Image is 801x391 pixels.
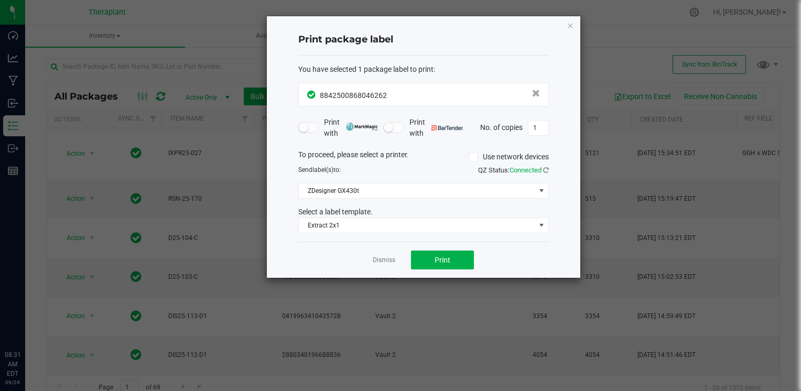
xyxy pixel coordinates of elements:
span: Connected [510,166,542,174]
span: In Sync [307,89,317,100]
div: : [298,64,549,75]
span: QZ Status: [478,166,549,174]
span: Extract 2x1 [299,218,535,233]
div: Select a label template. [290,207,557,218]
span: Print with [409,117,463,139]
a: Dismiss [373,256,395,265]
img: bartender.png [431,125,463,131]
iframe: Resource center [10,307,42,339]
img: mark_magic_cybra.png [346,123,378,131]
div: To proceed, please select a printer. [290,149,557,165]
span: 8842500868046262 [320,91,387,100]
span: No. of copies [480,123,523,131]
span: label(s) [312,166,333,173]
span: ZDesigner GX430t [299,183,535,198]
span: Send to: [298,166,341,173]
span: Print [435,256,450,264]
iframe: Resource center unread badge [31,306,44,318]
span: You have selected 1 package label to print [298,65,434,73]
span: Print with [324,117,378,139]
button: Print [411,251,474,269]
label: Use network devices [469,151,549,162]
h4: Print package label [298,33,549,47]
